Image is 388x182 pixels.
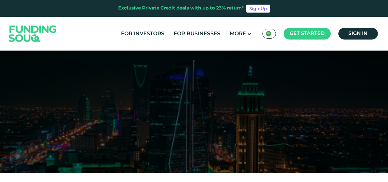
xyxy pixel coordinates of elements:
img: SA Flag [266,31,271,36]
a: For Investors [119,29,166,39]
a: Sign Up [246,5,270,13]
div: Exclusive Private Credit deals with up to 23% return* [118,5,244,12]
img: Logo [3,18,63,49]
span: Sign in [348,31,367,36]
a: Sign in [338,28,378,40]
span: Get started [290,31,325,36]
a: For Businesses [172,29,222,39]
span: More [230,31,246,36]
